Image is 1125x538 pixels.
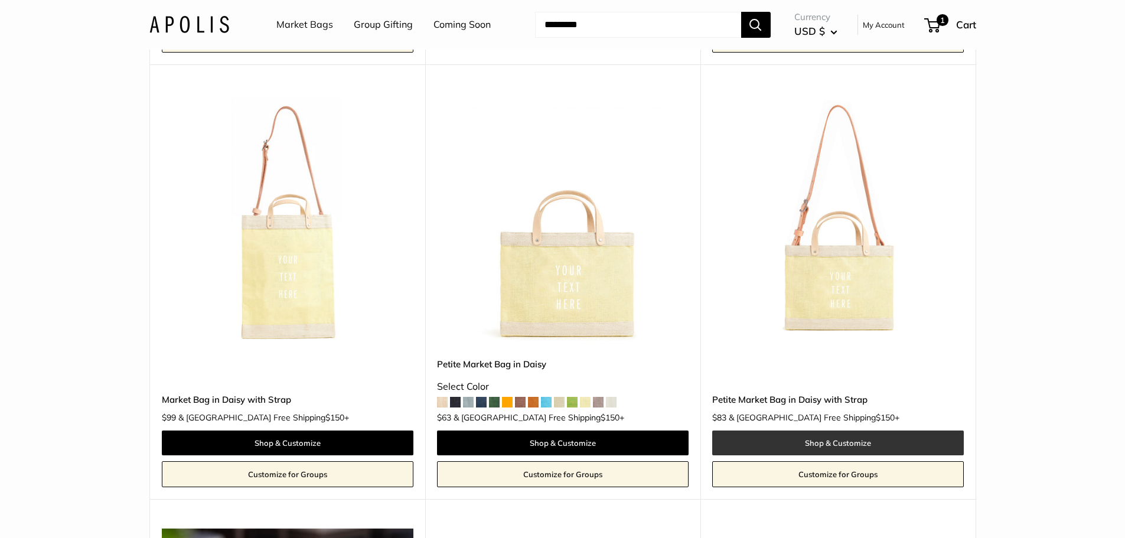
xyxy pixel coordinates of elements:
div: Select Color [437,378,689,396]
a: Shop & Customize [712,431,964,455]
a: Coming Soon [433,16,491,34]
span: $150 [601,412,619,423]
a: Customize for Groups [437,461,689,487]
a: Market Bag in Daisy with Strap [162,393,413,406]
a: Petite Market Bag in Daisy with StrapPetite Market Bag in Daisy with Strap [712,94,964,345]
a: Customize for Groups [712,461,964,487]
a: Petite Market Bag in DaisyPetite Market Bag in Daisy [437,94,689,345]
a: My Account [863,18,905,32]
img: Petite Market Bag in Daisy [437,94,689,345]
a: Customize for Groups [162,461,413,487]
span: & [GEOGRAPHIC_DATA] Free Shipping + [729,413,899,422]
span: $150 [325,412,344,423]
button: Search [741,12,771,38]
a: Petite Market Bag in Daisy [437,357,689,371]
span: Currency [794,9,837,25]
a: Shop & Customize [437,431,689,455]
span: $150 [876,412,895,423]
span: & [GEOGRAPHIC_DATA] Free Shipping + [454,413,624,422]
input: Search... [535,12,741,38]
a: Petite Market Bag in Daisy with Strap [712,393,964,406]
a: Market Bags [276,16,333,34]
button: USD $ [794,22,837,41]
span: USD $ [794,25,825,37]
a: Shop & Customize [162,431,413,455]
span: $83 [712,412,726,423]
img: Petite Market Bag in Daisy with Strap [712,94,964,345]
span: $63 [437,412,451,423]
img: Market Bag in Daisy with Strap [162,94,413,345]
span: 1 [936,14,948,26]
span: $99 [162,412,176,423]
span: & [GEOGRAPHIC_DATA] Free Shipping + [178,413,349,422]
a: 1 Cart [925,15,976,34]
a: Group Gifting [354,16,413,34]
img: Apolis [149,16,229,33]
iframe: Sign Up via Text for Offers [9,493,126,529]
a: Market Bag in Daisy with Strapdescription_The Original Market Bag in Daisy [162,94,413,345]
span: Cart [956,18,976,31]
